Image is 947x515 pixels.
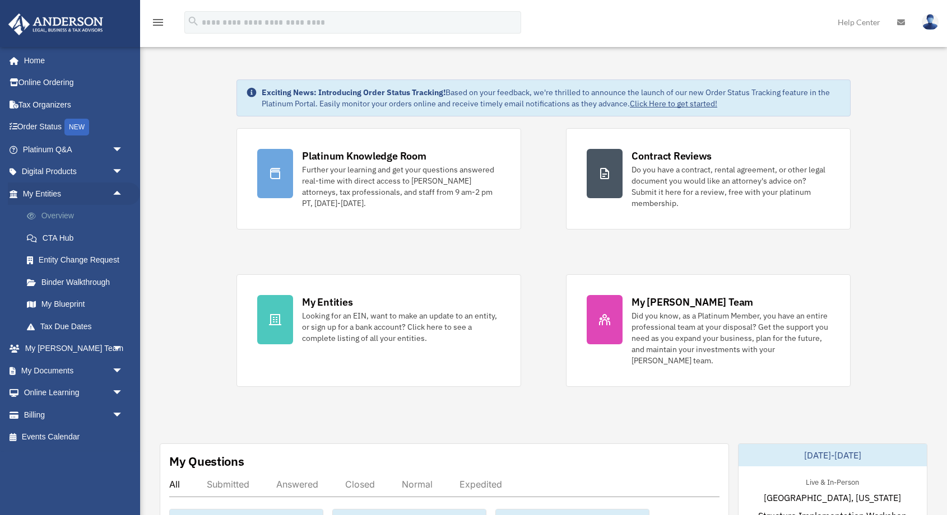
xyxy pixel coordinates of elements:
div: Based on your feedback, we're thrilled to announce the launch of our new Order Status Tracking fe... [262,87,841,109]
a: Overview [16,205,140,227]
a: My Documentsarrow_drop_down [8,359,140,382]
div: Expedited [459,479,502,490]
a: Entity Change Request [16,249,140,271]
a: Home [8,49,134,72]
div: Looking for an EIN, want to make an update to an entity, or sign up for a bank account? Click her... [302,310,500,344]
a: Order StatusNEW [8,116,140,139]
img: Anderson Advisors Platinum Portal [5,13,106,35]
strong: Exciting News: Introducing Order Status Tracking! [262,87,445,97]
a: Online Learningarrow_drop_down [8,382,140,404]
a: My Entitiesarrow_drop_up [8,182,140,205]
span: arrow_drop_down [112,338,134,360]
div: My Questions [169,453,244,470]
div: Did you know, as a Platinum Member, you have an entire professional team at your disposal? Get th... [632,310,830,366]
i: menu [151,16,165,29]
a: Binder Walkthrough [16,271,140,293]
a: Platinum Knowledge Room Further your learning and get your questions answered real-time with dire... [236,128,521,230]
span: arrow_drop_down [112,161,134,184]
a: Tax Due Dates [16,315,140,338]
a: Click Here to get started! [630,99,717,109]
div: My Entities [302,295,352,309]
div: Submitted [207,479,249,490]
div: Answered [276,479,318,490]
div: Contract Reviews [632,149,712,163]
a: Digital Productsarrow_drop_down [8,161,140,183]
i: search [187,15,199,27]
div: Platinum Knowledge Room [302,149,426,163]
span: arrow_drop_up [112,182,134,205]
a: Events Calendar [8,426,140,448]
a: Online Ordering [8,72,140,94]
div: Live & In-Person [797,475,868,487]
div: Closed [345,479,375,490]
a: My Blueprint [16,293,140,316]
a: Billingarrow_drop_down [8,404,140,426]
a: Tax Organizers [8,93,140,116]
span: arrow_drop_down [112,404,134,427]
div: Normal [402,479,433,490]
div: [DATE]-[DATE] [739,444,927,466]
span: arrow_drop_down [112,382,134,405]
div: NEW [64,119,89,135]
span: arrow_drop_down [112,138,134,161]
a: Platinum Q&Aarrow_drop_down [8,138,140,161]
div: My [PERSON_NAME] Team [632,295,753,309]
span: [GEOGRAPHIC_DATA], [US_STATE] [764,491,901,504]
a: My Entities Looking for an EIN, want to make an update to an entity, or sign up for a bank accoun... [236,274,521,387]
a: My [PERSON_NAME] Teamarrow_drop_down [8,338,140,360]
a: My [PERSON_NAME] Team Did you know, as a Platinum Member, you have an entire professional team at... [566,274,851,387]
div: Do you have a contract, rental agreement, or other legal document you would like an attorney's ad... [632,164,830,209]
span: arrow_drop_down [112,359,134,382]
div: All [169,479,180,490]
div: Further your learning and get your questions answered real-time with direct access to [PERSON_NAM... [302,164,500,209]
a: Contract Reviews Do you have a contract, rental agreement, or other legal document you would like... [566,128,851,230]
a: CTA Hub [16,227,140,249]
a: menu [151,20,165,29]
img: User Pic [922,14,939,30]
